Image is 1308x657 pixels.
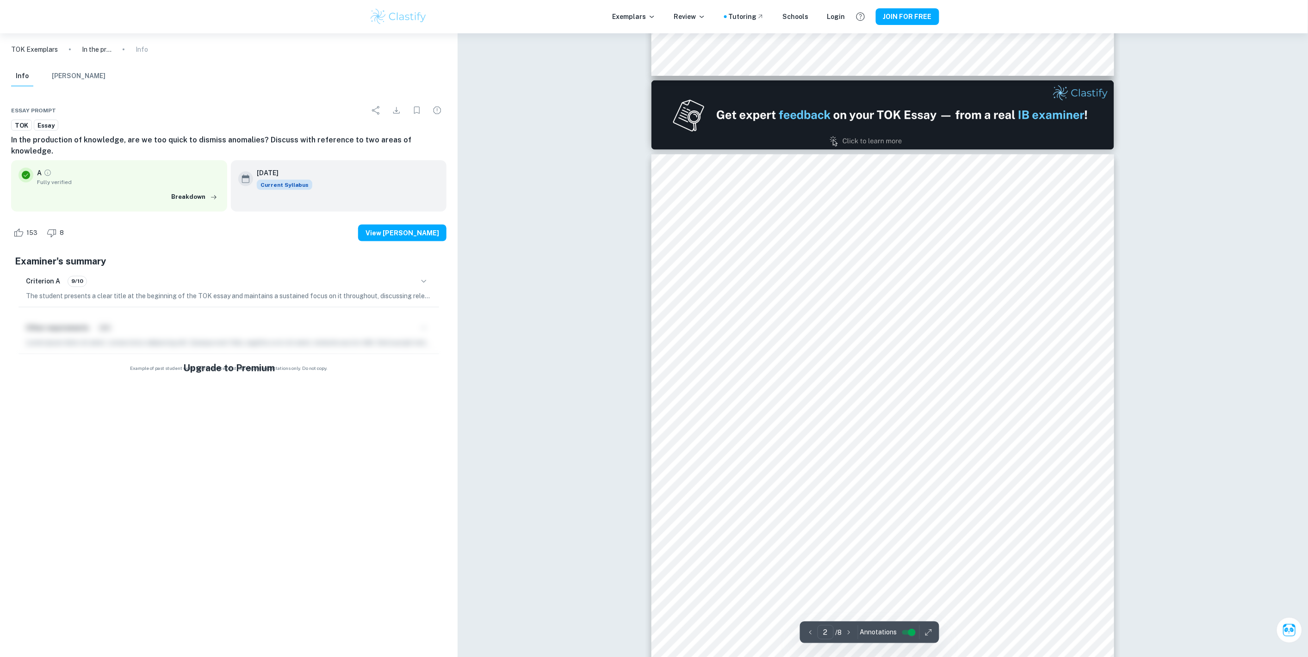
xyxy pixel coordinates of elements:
span: 9/10 [68,277,87,286]
div: This exemplar is based on the current syllabus. Feel free to refer to it for inspiration/ideas wh... [257,180,312,190]
div: Bookmark [408,101,426,120]
h6: In the production of knowledge, are we too quick to dismiss anomalies? Discuss with reference to ... [11,135,446,157]
button: Ask Clai [1277,617,1302,643]
a: Schools [783,12,809,22]
span: TOK [12,121,31,130]
p: Info [136,44,148,55]
a: Grade fully verified [43,169,52,177]
a: Essay [34,120,58,131]
div: Download [387,101,406,120]
div: Share [367,101,385,120]
button: Help and Feedback [853,9,868,25]
h5: Upgrade to Premium [183,361,275,375]
a: Tutoring [729,12,764,22]
button: View [PERSON_NAME] [358,225,446,241]
img: Clastify logo [369,7,428,26]
button: Breakdown [169,190,220,204]
p: To unlock access to all summaries [165,382,293,394]
h6: Criterion A [26,276,60,287]
a: TOK [11,120,32,131]
span: Essay prompt [11,106,56,115]
span: Annotations [860,627,897,637]
a: TOK Exemplars [11,44,58,55]
h5: Examiner's summary [15,254,443,268]
img: Ad [651,80,1114,150]
button: Info [11,66,33,86]
div: Like [11,226,43,240]
a: Login [827,12,845,22]
p: A [37,168,42,178]
p: Exemplars [613,12,656,22]
p: / 8 [836,627,842,638]
p: The student presents a clear title at the beginning of the TOK essay and maintains a sustained fo... [26,291,432,301]
span: 153 [21,228,43,238]
span: Example of past student work. For reference on structure and expectations only. Do not copy. [11,365,446,372]
p: In the production of knowledge, are we too quick to dismiss anomalies? Discuss with reference to ... [82,44,112,55]
span: Fully verified [37,178,220,186]
h6: [DATE] [257,168,305,178]
p: Review [674,12,706,22]
span: Current Syllabus [257,180,312,190]
button: [PERSON_NAME] [52,66,105,86]
button: JOIN FOR FREE [876,8,939,25]
span: Essay [34,121,58,130]
div: Dislike [44,226,69,240]
span: 8 [55,228,69,238]
div: Report issue [428,101,446,120]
